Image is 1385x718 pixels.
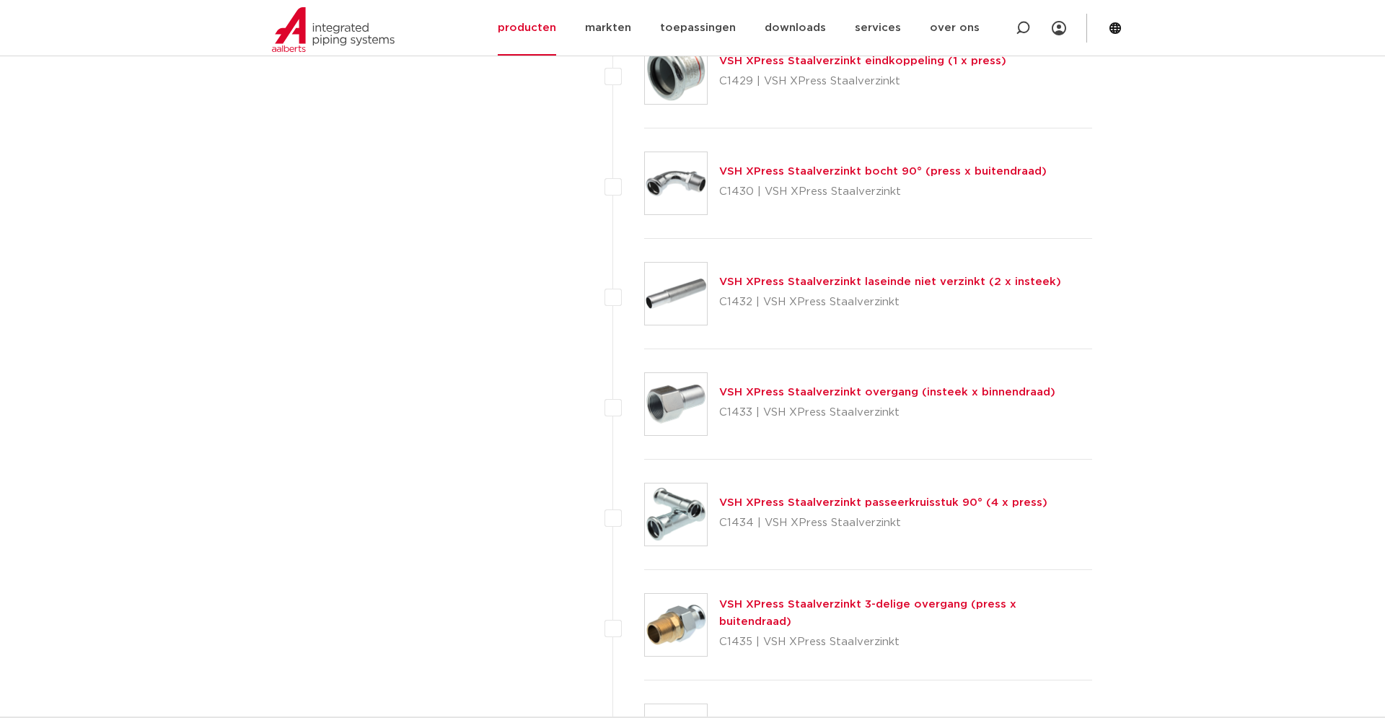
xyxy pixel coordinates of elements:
p: C1430 | VSH XPress Staalverzinkt [719,180,1047,203]
p: C1432 | VSH XPress Staalverzinkt [719,291,1061,314]
img: Thumbnail for VSH XPress Staalverzinkt laseinde niet verzinkt (2 x insteek) [645,263,707,325]
img: Thumbnail for VSH XPress Staalverzinkt overgang (insteek x binnendraad) [645,373,707,435]
a: VSH XPress Staalverzinkt passeerkruisstuk 90° (4 x press) [719,497,1047,508]
img: Thumbnail for VSH XPress Staalverzinkt bocht 90° (press x buitendraad) [645,152,707,214]
a: VSH XPress Staalverzinkt eindkoppeling (1 x press) [719,56,1006,66]
p: C1429 | VSH XPress Staalverzinkt [719,70,1006,93]
p: C1434 | VSH XPress Staalverzinkt [719,512,1047,535]
a: VSH XPress Staalverzinkt bocht 90° (press x buitendraad) [719,166,1047,177]
p: C1435 | VSH XPress Staalverzinkt [719,631,1092,654]
a: VSH XPress Staalverzinkt laseinde niet verzinkt (2 x insteek) [719,276,1061,287]
a: VSH XPress Staalverzinkt 3-delige overgang (press x buitendraad) [719,599,1016,627]
img: Thumbnail for VSH XPress Staalverzinkt passeerkruisstuk 90° (4 x press) [645,483,707,546]
img: Thumbnail for VSH XPress Staalverzinkt eindkoppeling (1 x press) [645,42,707,104]
img: Thumbnail for VSH XPress Staalverzinkt 3-delige overgang (press x buitendraad) [645,594,707,656]
p: C1433 | VSH XPress Staalverzinkt [719,401,1055,424]
a: VSH XPress Staalverzinkt overgang (insteek x binnendraad) [719,387,1055,398]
